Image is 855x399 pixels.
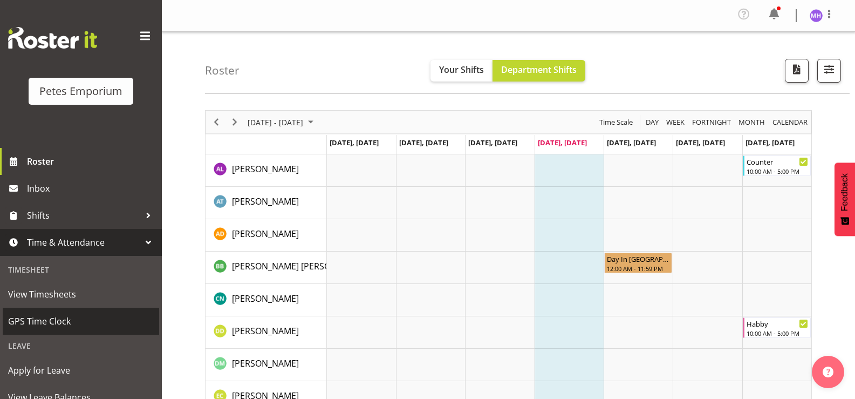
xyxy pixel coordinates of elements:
button: August 25 - 31, 2025 [246,116,318,129]
td: David McAuley resource [206,349,327,381]
img: mackenzie-halford4471.jpg [810,9,823,22]
span: Time Scale [598,116,634,129]
span: Shifts [27,207,140,224]
button: Timeline Day [644,116,661,129]
div: Habby [747,318,808,329]
button: Feedback - Show survey [835,163,855,236]
span: View Timesheets [8,286,154,302]
button: Fortnight [690,116,733,129]
a: Apply for Leave [3,357,159,384]
span: Inbox [27,180,156,197]
span: [PERSON_NAME] [232,293,299,305]
a: [PERSON_NAME] [232,227,299,240]
div: Beena Beena"s event - Day In Lieu Begin From Friday, August 29, 2025 at 12:00:00 AM GMT+12:00 End... [604,253,672,273]
span: [PERSON_NAME] [232,163,299,175]
span: [DATE] - [DATE] [247,116,304,129]
div: Next [225,111,244,133]
a: [PERSON_NAME] [232,292,299,305]
div: 10:00 AM - 5:00 PM [747,329,808,337]
a: [PERSON_NAME] [232,357,299,370]
span: Time & Attendance [27,234,140,251]
span: [PERSON_NAME] [232,325,299,337]
span: Your Shifts [439,64,484,76]
button: Timeline Month [737,116,767,129]
span: Department Shifts [501,64,577,76]
span: [PERSON_NAME] [PERSON_NAME] [232,260,368,272]
div: Timesheet [3,259,159,281]
span: [DATE], [DATE] [468,138,517,147]
button: Time Scale [598,116,635,129]
button: Timeline Week [665,116,687,129]
span: [DATE], [DATE] [330,138,379,147]
span: Month [737,116,766,129]
span: [DATE], [DATE] [607,138,656,147]
span: Apply for Leave [8,362,154,378]
button: Next [228,116,242,129]
span: GPS Time Clock [8,313,154,329]
a: View Timesheets [3,281,159,308]
button: Download a PDF of the roster according to the set date range. [785,59,809,83]
span: [PERSON_NAME] [232,357,299,369]
div: Counter [747,156,808,167]
div: Abigail Lane"s event - Counter Begin From Sunday, August 31, 2025 at 10:00:00 AM GMT+12:00 Ends A... [743,155,811,176]
div: Day In [GEOGRAPHIC_DATA] [607,253,669,264]
button: Filter Shifts [817,59,841,83]
span: [PERSON_NAME] [232,228,299,240]
span: [DATE], [DATE] [745,138,795,147]
td: Beena Beena resource [206,252,327,284]
img: Rosterit website logo [8,27,97,49]
span: Roster [27,153,156,170]
div: Leave [3,335,159,357]
a: [PERSON_NAME] [232,195,299,208]
span: Day [645,116,660,129]
button: Previous [209,116,224,129]
td: Abigail Lane resource [206,154,327,187]
span: [DATE], [DATE] [538,138,587,147]
a: [PERSON_NAME] [PERSON_NAME] [232,260,368,273]
span: [DATE], [DATE] [399,138,448,147]
a: [PERSON_NAME] [232,324,299,337]
div: Petes Emporium [39,83,122,99]
img: help-xxl-2.png [823,367,833,377]
span: calendar [771,116,809,129]
div: Danielle Donselaar"s event - Habby Begin From Sunday, August 31, 2025 at 10:00:00 AM GMT+12:00 En... [743,317,811,338]
span: Feedback [840,173,850,211]
td: Alex-Micheal Taniwha resource [206,187,327,219]
div: Previous [207,111,225,133]
span: [PERSON_NAME] [232,195,299,207]
div: 10:00 AM - 5:00 PM [747,167,808,175]
h4: Roster [205,64,240,77]
button: Month [771,116,810,129]
td: Danielle Donselaar resource [206,316,327,349]
td: Christine Neville resource [206,284,327,316]
span: [DATE], [DATE] [676,138,725,147]
a: [PERSON_NAME] [232,163,299,175]
div: 12:00 AM - 11:59 PM [607,264,669,273]
button: Department Shifts [493,60,585,82]
span: Fortnight [691,116,732,129]
span: Week [665,116,686,129]
td: Amelia Denz resource [206,219,327,252]
a: GPS Time Clock [3,308,159,335]
button: Your Shifts [430,60,493,82]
